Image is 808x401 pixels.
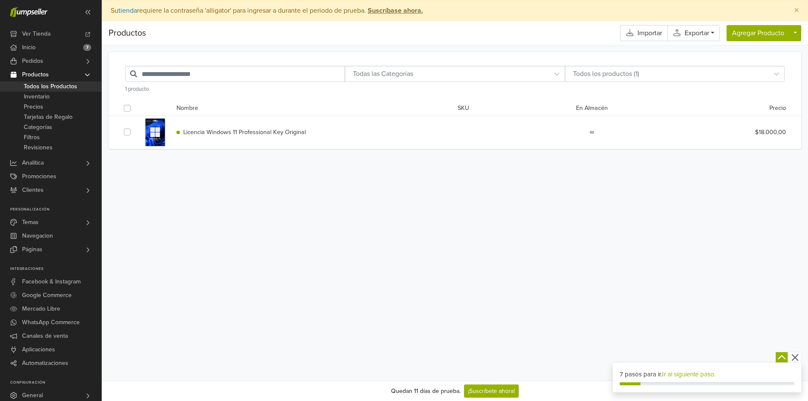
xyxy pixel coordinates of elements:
[22,170,56,183] span: Promociones
[22,243,42,256] span: Páginas
[451,104,564,114] div: SKU
[570,69,765,79] div: Todos los productos (1)
[118,6,137,15] a: tienda
[176,129,306,136] a: Licencia Windows 11 Professional Key Original
[22,68,49,81] span: Productos
[727,25,790,41] button: Agregar Producto
[22,54,43,68] span: Pedidos
[22,329,68,343] span: Canales de venta
[22,302,60,316] span: Mercado Libre
[667,25,720,41] a: Exportar
[564,128,620,137] div: ∞
[10,266,101,272] p: Integraciones
[22,229,53,243] span: Navegacion
[22,216,39,229] span: Temas
[22,289,72,302] span: Google Commerce
[786,0,808,21] button: Close
[368,6,423,15] strong: Suscríbase ahora.
[22,343,55,356] span: Aplicaciones
[10,380,101,385] p: Configuración
[183,129,306,136] span: Licencia Windows 11 Professional Key Original
[22,27,50,41] span: Ver Tienda
[22,356,68,370] span: Automatizaciones
[24,112,73,122] span: Tarjetas de Regalo
[22,156,44,170] span: Analítica
[170,104,451,114] div: Nombre
[24,92,50,102] span: Inventario
[662,370,716,378] a: Ir al siguiente paso.
[464,384,519,398] a: ¡Suscríbete ahora!
[22,41,36,54] span: Inicio
[680,104,792,114] div: Precio
[24,143,53,153] span: Revisiones
[10,207,101,212] p: Personalización
[391,387,461,395] div: Quedan 11 días de prueba.
[125,86,149,93] span: 1 producto
[564,104,620,114] div: En Almacén
[22,183,44,197] span: Clientes
[83,44,91,51] span: 7
[22,275,81,289] span: Facebook & Instagram
[124,115,786,149] div: Licencia Windows 11 Professional Key Original∞$18.000,00
[24,102,43,112] span: Precios
[680,128,792,137] div: $18.000,00
[620,25,667,41] a: Importar
[24,81,77,92] span: Todos los Productos
[620,370,794,379] div: 7 pasos para ir.
[109,27,146,39] span: Productos
[794,4,799,17] span: ×
[24,132,40,143] span: Filtros
[22,316,80,329] span: WhatsApp Commerce
[366,6,423,15] a: Suscríbase ahora.
[24,122,52,132] span: Categorías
